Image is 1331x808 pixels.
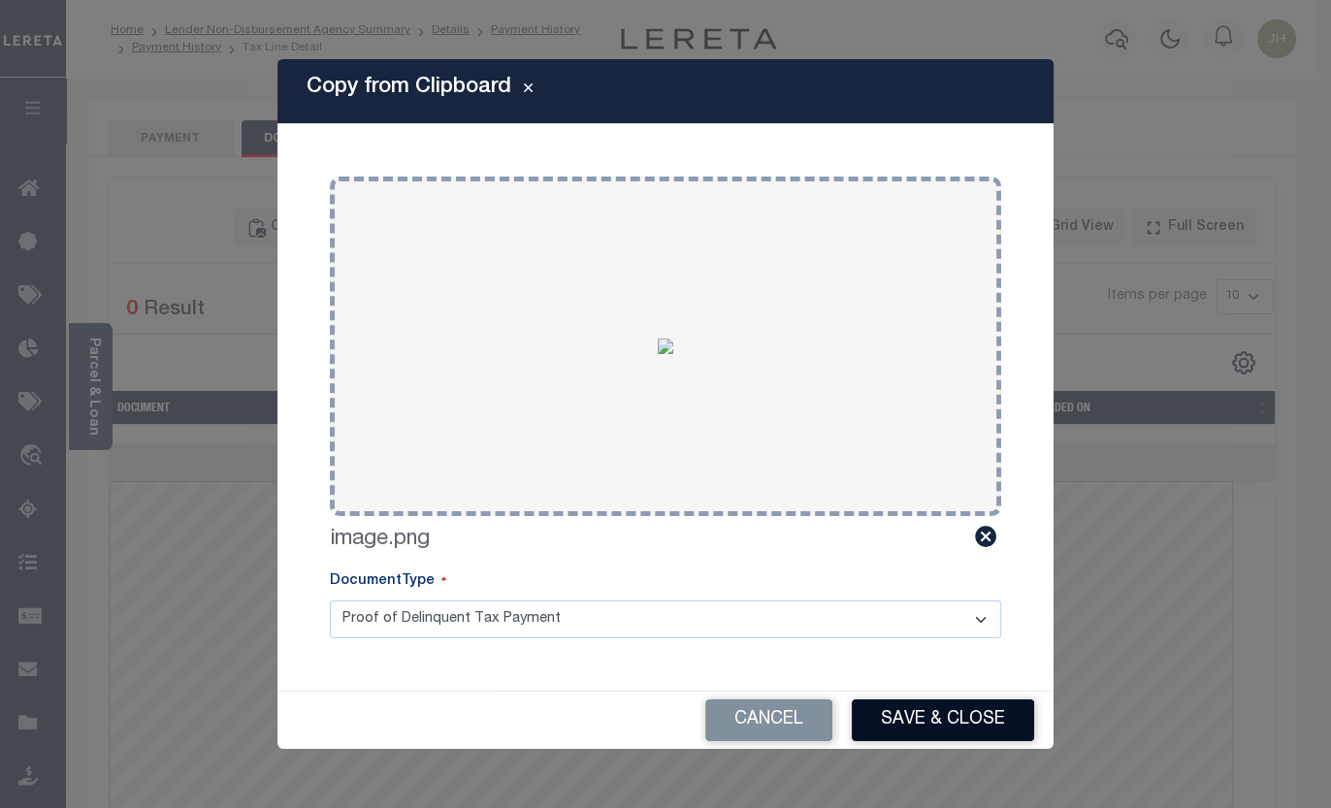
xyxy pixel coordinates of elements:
img: 93ae63f4-bee3-4afd-8dc0-81312180b608 [658,339,673,354]
label: image.png [330,524,430,556]
button: Cancel [705,699,832,741]
button: Save & Close [852,699,1034,741]
label: DocumentType [330,571,446,593]
button: Close [511,80,545,103]
h5: Copy from Clipboard [307,75,511,100]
